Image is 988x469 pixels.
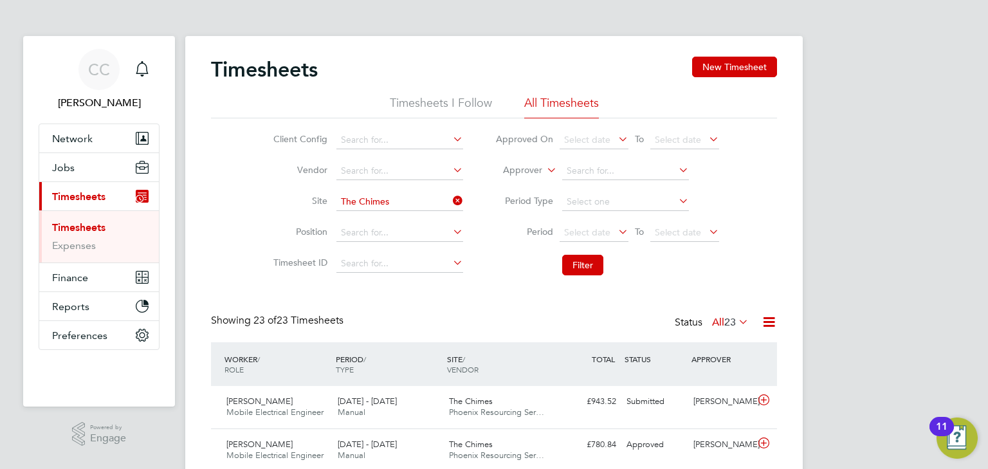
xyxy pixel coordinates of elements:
button: Filter [562,255,603,275]
span: Manual [338,450,365,461]
span: The Chimes [449,439,493,450]
span: Select date [655,226,701,238]
span: Mobile Electrical Engineer [226,407,324,418]
div: APPROVER [688,347,755,371]
div: PERIOD [333,347,444,381]
span: Manual [338,407,365,418]
div: STATUS [621,347,688,371]
div: £780.84 [554,434,621,455]
label: Approver [484,164,542,177]
div: [PERSON_NAME] [688,391,755,412]
span: 23 of [253,314,277,327]
input: Search for... [336,131,463,149]
div: SITE [444,347,555,381]
span: / [363,354,366,364]
button: Jobs [39,153,159,181]
a: Expenses [52,239,96,252]
span: Select date [564,226,610,238]
input: Select one [562,193,689,211]
div: Submitted [621,391,688,412]
a: Powered byEngage [72,422,127,446]
button: Network [39,124,159,152]
span: ROLE [224,364,244,374]
div: Status [675,314,751,332]
span: Select date [655,134,701,145]
span: CC [88,61,110,78]
a: Go to home page [39,363,160,383]
img: fastbook-logo-retina.png [39,363,160,383]
div: WORKER [221,347,333,381]
button: Finance [39,263,159,291]
label: Timesheet ID [270,257,327,268]
span: / [462,354,465,364]
button: Reports [39,292,159,320]
button: Open Resource Center, 11 new notifications [937,418,978,459]
label: Approved On [495,133,553,145]
button: Preferences [39,321,159,349]
div: 11 [936,427,947,443]
label: All [712,316,749,329]
span: 23 Timesheets [253,314,343,327]
label: Vendor [270,164,327,176]
label: Client Config [270,133,327,145]
label: Site [270,195,327,207]
span: [DATE] - [DATE] [338,439,397,450]
span: Reports [52,300,89,313]
span: [DATE] - [DATE] [338,396,397,407]
label: Position [270,226,327,237]
span: Preferences [52,329,107,342]
input: Search for... [336,255,463,273]
span: [PERSON_NAME] [226,396,293,407]
span: Engage [90,433,126,444]
a: Timesheets [52,221,105,234]
div: Showing [211,314,346,327]
input: Search for... [336,224,463,242]
span: VENDOR [447,364,479,374]
span: To [631,223,648,240]
span: Finance [52,271,88,284]
input: Search for... [336,193,463,211]
span: 23 [724,316,736,329]
span: [PERSON_NAME] [226,439,293,450]
span: Network [52,133,93,145]
button: Timesheets [39,182,159,210]
div: Approved [621,434,688,455]
span: Powered by [90,422,126,433]
label: Period Type [495,195,553,207]
span: To [631,131,648,147]
span: Phoenix Resourcing Ser… [449,450,544,461]
li: All Timesheets [524,95,599,118]
span: The Chimes [449,396,493,407]
label: Period [495,226,553,237]
div: £943.52 [554,391,621,412]
span: Mobile Electrical Engineer [226,450,324,461]
span: / [257,354,260,364]
span: Select date [564,134,610,145]
button: New Timesheet [692,57,777,77]
input: Search for... [336,162,463,180]
span: Timesheets [52,190,105,203]
div: Timesheets [39,210,159,262]
span: TOTAL [592,354,615,364]
span: TYPE [336,364,354,374]
li: Timesheets I Follow [390,95,492,118]
span: Phoenix Resourcing Ser… [449,407,544,418]
a: CC[PERSON_NAME] [39,49,160,111]
nav: Main navigation [23,36,175,407]
h2: Timesheets [211,57,318,82]
input: Search for... [562,162,689,180]
span: Jobs [52,161,75,174]
div: [PERSON_NAME] [688,434,755,455]
span: Charlie Carter [39,95,160,111]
